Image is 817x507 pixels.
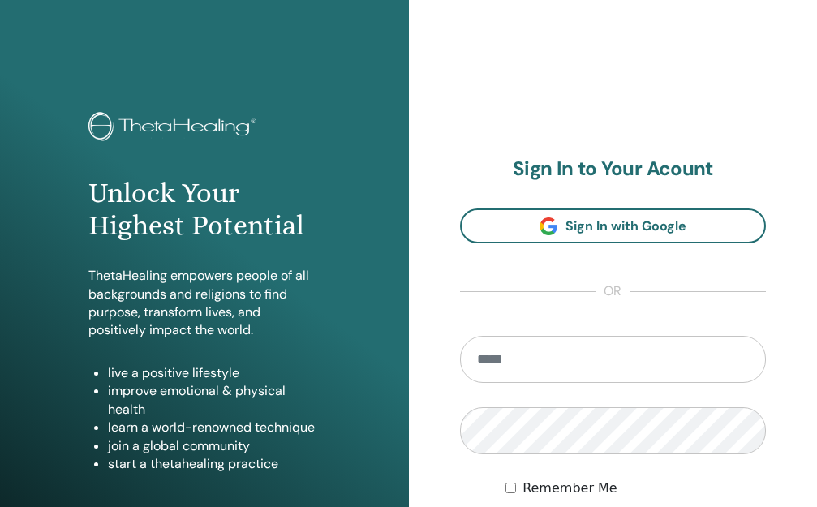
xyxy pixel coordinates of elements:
[460,208,767,243] a: Sign In with Google
[88,177,320,243] h1: Unlock Your Highest Potential
[108,437,320,455] li: join a global community
[108,382,320,419] li: improve emotional & physical health
[88,267,320,340] p: ThetaHealing empowers people of all backgrounds and religions to find purpose, transform lives, a...
[108,364,320,382] li: live a positive lifestyle
[108,419,320,436] li: learn a world-renowned technique
[596,282,630,302] span: or
[505,479,766,498] div: Keep me authenticated indefinitely or until I manually logout
[460,157,767,181] h2: Sign In to Your Acount
[108,455,320,473] li: start a thetahealing practice
[565,217,686,234] span: Sign In with Google
[522,479,617,498] label: Remember Me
